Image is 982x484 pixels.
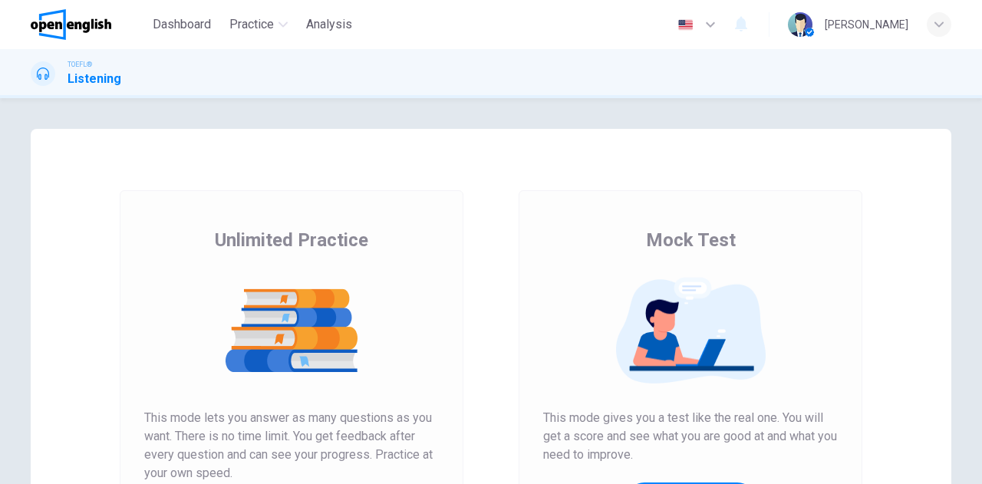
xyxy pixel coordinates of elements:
img: OpenEnglish logo [31,9,111,40]
h1: Listening [68,70,121,88]
span: This mode lets you answer as many questions as you want. There is no time limit. You get feedback... [144,409,439,482]
button: Practice [223,11,294,38]
img: en [676,19,695,31]
span: Practice [229,15,274,34]
span: TOEFL® [68,59,92,70]
img: Profile picture [788,12,812,37]
button: Dashboard [147,11,217,38]
div: [PERSON_NAME] [825,15,908,34]
span: Analysis [306,15,352,34]
a: OpenEnglish logo [31,9,147,40]
span: This mode gives you a test like the real one. You will get a score and see what you are good at a... [543,409,838,464]
span: Mock Test [646,228,736,252]
button: Analysis [300,11,358,38]
span: Dashboard [153,15,211,34]
span: Unlimited Practice [215,228,368,252]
